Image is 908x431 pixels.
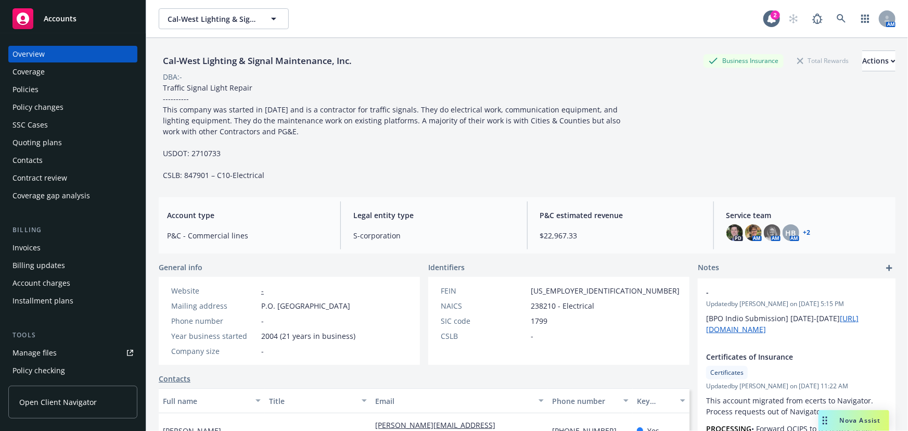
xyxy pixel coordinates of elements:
div: Billing updates [12,257,65,274]
a: Accounts [8,4,137,33]
a: Account charges [8,275,137,291]
span: Identifiers [428,262,465,273]
button: Nova Assist [819,410,889,431]
span: Notes [698,262,719,274]
span: $22,967.33 [540,230,701,241]
a: Coverage [8,64,137,80]
span: Certificates [710,368,744,377]
span: 2004 (21 years in business) [261,331,355,341]
div: FEIN [441,285,527,296]
span: General info [159,262,202,273]
a: Search [831,8,852,29]
span: 238210 - Electrical [531,300,594,311]
span: Traffic Signal Light Repair ---------- This company was started in [DATE] and is a contractor for... [163,83,622,180]
a: Manage files [8,345,137,361]
p: [BPO Indio Submission] [DATE]-[DATE] [706,313,887,335]
div: Quoting plans [12,134,62,151]
a: Installment plans [8,293,137,309]
div: Billing [8,225,137,235]
div: Contacts [12,152,43,169]
a: Billing updates [8,257,137,274]
span: Account type [167,210,328,221]
div: Total Rewards [792,54,854,67]
span: Legal entity type [353,210,514,221]
a: Overview [8,46,137,62]
span: P.O. [GEOGRAPHIC_DATA] [261,300,350,311]
div: Company size [171,346,257,357]
span: P&C estimated revenue [540,210,701,221]
div: NAICS [441,300,527,311]
button: Actions [862,50,896,71]
span: S-corporation [353,230,514,241]
a: Contacts [159,373,190,384]
img: photo [764,224,781,241]
a: Contacts [8,152,137,169]
div: Policy checking [12,362,65,379]
span: 1799 [531,315,547,326]
div: Installment plans [12,293,73,309]
span: Nova Assist [840,416,881,425]
div: Invoices [12,239,41,256]
span: HB [786,227,796,238]
div: DBA: - [163,71,182,82]
a: Contract review [8,170,137,186]
div: Cal-West Lighting & Signal Maintenance, Inc. [159,54,356,68]
a: Switch app [855,8,876,29]
a: Coverage gap analysis [8,187,137,204]
a: Quoting plans [8,134,137,151]
button: Phone number [548,388,633,413]
div: Year business started [171,331,257,341]
span: Updated by [PERSON_NAME] on [DATE] 11:22 AM [706,382,887,391]
div: Phone number [171,315,257,326]
span: Service team [726,210,887,221]
a: +2 [803,230,811,236]
span: Certificates of Insurance [706,351,860,362]
img: photo [745,224,762,241]
div: Coverage [12,64,45,80]
button: Title [265,388,371,413]
div: SSC Cases [12,117,48,133]
span: - [261,315,264,326]
div: Manage files [12,345,57,361]
div: Actions [862,51,896,71]
a: SSC Cases [8,117,137,133]
div: Tools [8,330,137,340]
div: Email [375,396,532,407]
a: Policy checking [8,362,137,379]
div: Policies [12,81,39,98]
a: Policies [8,81,137,98]
div: CSLB [441,331,527,341]
a: - [261,286,264,296]
div: Contract review [12,170,67,186]
span: - [706,287,860,298]
button: Key contact [633,388,689,413]
div: Policy changes [12,99,63,116]
div: -Updatedby [PERSON_NAME] on [DATE] 5:15 PM[BPO Indio Submission] [DATE]-[DATE][URL][DOMAIN_NAME] [698,278,896,343]
button: Full name [159,388,265,413]
span: Cal-West Lighting & Signal Maintenance, Inc. [168,14,258,24]
a: Start snowing [783,8,804,29]
div: Account charges [12,275,70,291]
span: - [261,346,264,357]
a: Invoices [8,239,137,256]
div: Website [171,285,257,296]
div: Drag to move [819,410,832,431]
div: Phone number [552,396,617,407]
button: Email [371,388,548,413]
span: [US_EMPLOYER_IDENTIFICATION_NUMBER] [531,285,680,296]
a: Policy changes [8,99,137,116]
div: Title [269,396,355,407]
img: photo [726,224,743,241]
div: Overview [12,46,45,62]
div: Business Insurance [704,54,784,67]
span: Updated by [PERSON_NAME] on [DATE] 5:15 PM [706,299,887,309]
div: 2 [771,10,780,20]
div: Coverage gap analysis [12,187,90,204]
a: add [883,262,896,274]
span: Open Client Navigator [19,397,97,408]
div: SIC code [441,315,527,326]
div: Mailing address [171,300,257,311]
span: - [531,331,533,341]
div: Key contact [637,396,674,407]
a: Report a Bug [807,8,828,29]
